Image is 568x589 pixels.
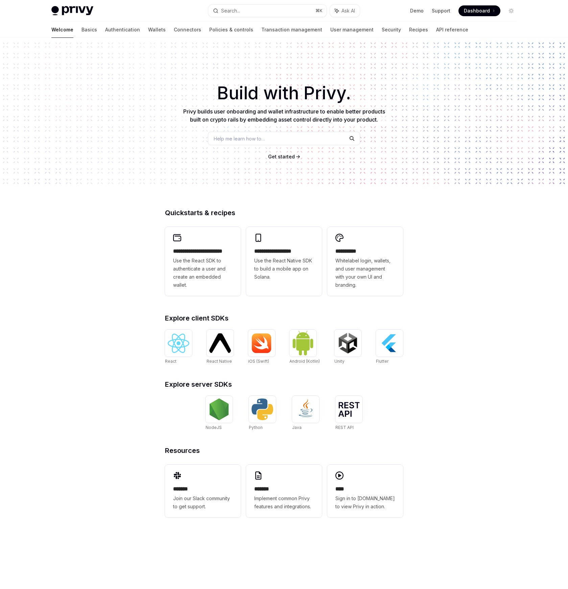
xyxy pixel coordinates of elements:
img: Java [295,399,316,420]
span: Use the React SDK to authenticate a user and create an embedded wallet. [173,257,233,289]
a: Recipes [409,22,428,38]
a: Connectors [174,22,201,38]
img: iOS (Swift) [251,333,273,353]
span: Privy builds user onboarding and wallet infrastructure to enable better products built on crypto ... [183,108,385,123]
a: Welcome [51,22,73,38]
span: ⌘ K [315,8,323,14]
a: JavaJava [292,396,319,431]
span: Python [249,425,263,430]
a: Get started [268,153,295,160]
span: Java [292,425,302,430]
a: API reference [436,22,468,38]
span: Ask AI [341,7,355,14]
img: NodeJS [208,399,230,420]
span: Use the React Native SDK to build a mobile app on Solana. [254,257,314,281]
a: **** *****Whitelabel login, wallets, and user management with your own UI and branding. [327,227,403,296]
a: Authentication [105,22,140,38]
span: REST API [335,425,354,430]
img: light logo [51,6,93,16]
a: PythonPython [249,396,276,431]
img: Android (Kotlin) [292,330,314,356]
span: Unity [334,359,345,364]
span: Get started [268,154,295,159]
div: Search... [221,7,240,15]
img: Flutter [379,332,400,354]
a: Android (Kotlin)Android (Kotlin) [289,330,320,365]
a: **** **** **** ***Use the React Native SDK to build a mobile app on Solana. [246,227,322,296]
span: NodeJS [206,425,222,430]
span: Implement common Privy features and integrations. [254,494,314,511]
a: Dashboard [458,5,500,16]
span: Resources [165,447,200,454]
span: Join our Slack community to get support. [173,494,233,511]
a: NodeJSNodeJS [206,396,233,431]
a: ****Sign in to [DOMAIN_NAME] to view Privy in action. [327,465,403,517]
span: Whitelabel login, wallets, and user management with your own UI and branding. [335,257,395,289]
img: REST API [338,402,360,417]
span: Dashboard [464,7,490,14]
span: Explore client SDKs [165,315,229,322]
a: User management [330,22,374,38]
a: Security [382,22,401,38]
span: React Native [207,359,232,364]
a: Demo [410,7,424,14]
img: Unity [337,332,359,354]
a: **** **Implement common Privy features and integrations. [246,465,322,517]
img: React [168,334,189,353]
span: Explore server SDKs [165,381,232,388]
a: Wallets [148,22,166,38]
a: iOS (Swift)iOS (Swift) [248,330,275,365]
a: ReactReact [165,330,192,365]
span: Build with Privy. [217,87,351,99]
a: FlutterFlutter [376,330,403,365]
span: Quickstarts & recipes [165,209,235,216]
span: Help me learn how to… [214,135,265,142]
span: Android (Kotlin) [289,359,320,364]
img: React Native [209,333,231,353]
span: Sign in to [DOMAIN_NAME] to view Privy in action. [335,494,395,511]
a: Transaction management [261,22,322,38]
span: Flutter [376,359,388,364]
button: Toggle dark mode [506,5,517,16]
a: Policies & controls [209,22,253,38]
span: iOS (Swift) [248,359,269,364]
span: React [165,359,176,364]
img: Python [252,399,273,420]
a: **** **Join our Slack community to get support. [165,465,241,517]
button: Search...⌘K [208,5,327,17]
a: Basics [81,22,97,38]
a: React NativeReact Native [207,330,234,365]
a: UnityUnity [334,330,361,365]
button: Ask AI [330,5,360,17]
a: Support [432,7,450,14]
a: REST APIREST API [335,396,362,431]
